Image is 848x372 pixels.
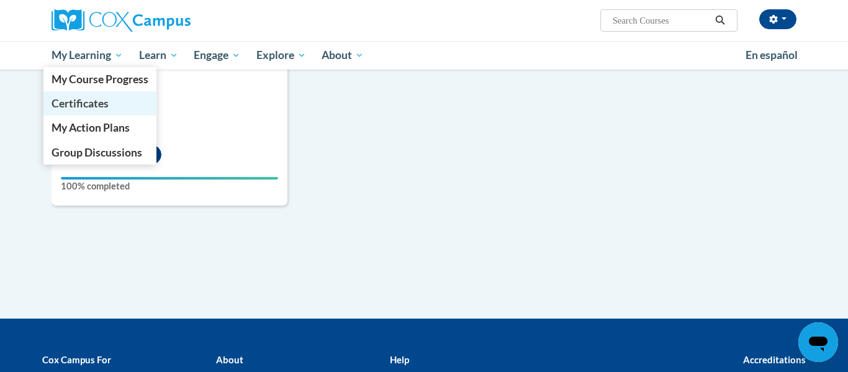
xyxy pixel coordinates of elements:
[131,41,186,70] a: Learn
[194,48,240,63] span: Engage
[52,9,287,32] a: Cox Campus
[611,13,711,28] input: Search Courses
[798,322,838,362] iframe: Button to launch messaging window
[52,146,142,159] span: Group Discussions
[186,41,248,70] a: Engage
[737,42,806,68] a: En español
[759,9,796,29] button: Account Settings
[61,109,278,123] div: Estimated learning time:
[43,116,156,140] a: My Action Plans
[42,354,111,365] b: Cox Campus For
[43,41,131,70] a: My Learning
[52,9,191,32] img: Cox Campus
[256,48,306,63] span: Explore
[746,48,798,61] span: En español
[61,74,278,88] div: Assessment
[743,354,806,365] b: Accreditations
[52,97,109,110] span: Certificates
[61,177,278,179] div: Your progress
[33,41,815,70] div: Main menu
[248,41,314,70] a: Explore
[314,41,372,70] a: About
[322,48,364,63] span: About
[711,13,729,28] button: Search
[139,48,178,63] span: Learn
[52,73,148,86] span: My Course Progress
[43,140,156,165] a: Group Discussions
[43,91,156,116] a: Certificates
[52,48,123,63] span: My Learning
[52,121,130,134] span: My Action Plans
[216,354,243,365] b: About
[61,179,278,193] label: 100% completed
[390,354,409,365] b: Help
[43,67,156,91] a: My Course Progress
